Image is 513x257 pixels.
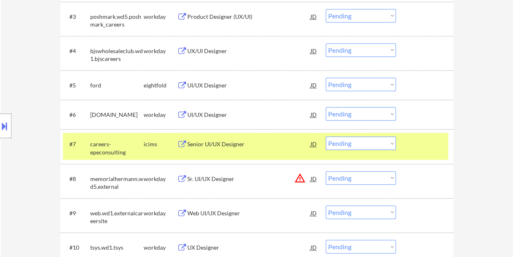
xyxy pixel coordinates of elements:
[294,172,306,184] button: warning_amber
[187,209,311,217] div: Web UI/UX Designer
[90,244,144,252] div: tsys.wd1.tsys
[310,206,318,220] div: JD
[144,175,177,183] div: workday
[69,244,84,252] div: #10
[144,244,177,252] div: workday
[310,9,318,24] div: JD
[310,43,318,58] div: JD
[310,136,318,151] div: JD
[187,111,311,119] div: UI/UX Designer
[144,13,177,21] div: workday
[144,111,177,119] div: workday
[69,47,84,55] div: #4
[310,240,318,255] div: JD
[69,209,84,217] div: #9
[144,209,177,217] div: workday
[90,47,144,63] div: bjswholesaleclub.wd1.bjscareers
[144,140,177,148] div: icims
[187,244,311,252] div: UX Designer
[310,78,318,92] div: JD
[310,107,318,122] div: JD
[187,81,311,89] div: UI/UX Designer
[69,13,84,21] div: #3
[144,81,177,89] div: eightfold
[187,13,311,21] div: Product Designer (UX/UI)
[310,171,318,186] div: JD
[90,209,144,225] div: web.wd1.externalcareersite
[90,13,144,29] div: poshmark.wd5.poshmark_careers
[187,175,311,183] div: Sr. UI/UX Designer
[187,47,311,55] div: UX/UI Designer
[187,140,311,148] div: Senior UI/UX Designer
[144,47,177,55] div: workday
